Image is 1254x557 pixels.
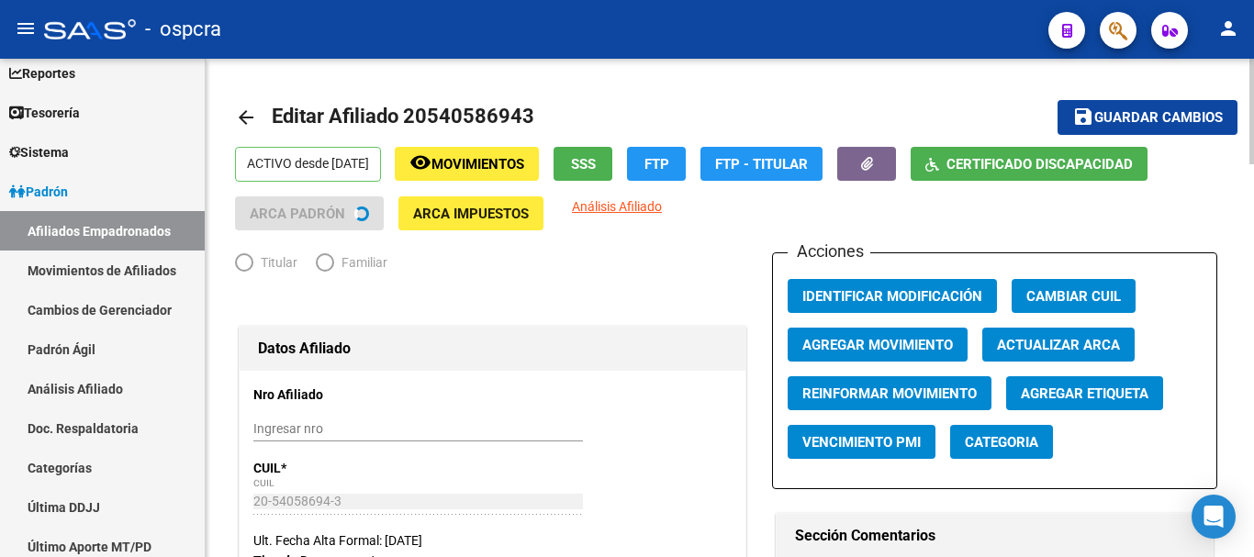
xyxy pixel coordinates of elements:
[15,17,37,39] mat-icon: menu
[250,206,345,222] span: ARCA Padrón
[253,384,397,405] p: Nro Afiliado
[982,328,1135,362] button: Actualizar ARCA
[235,196,384,230] button: ARCA Padrón
[802,288,982,305] span: Identificar Modificación
[9,63,75,84] span: Reportes
[572,199,662,214] span: Análisis Afiliado
[145,9,221,50] span: - ospcra
[950,425,1053,459] button: Categoria
[409,151,431,173] mat-icon: remove_red_eye
[795,521,1194,551] h1: Sección Comentarios
[700,147,823,181] button: FTP - Titular
[1006,376,1163,410] button: Agregar Etiqueta
[1217,17,1239,39] mat-icon: person
[395,147,539,181] button: Movimientos
[253,530,732,551] div: Ult. Fecha Alta Formal: [DATE]
[788,328,968,362] button: Agregar Movimiento
[571,156,596,173] span: SSS
[253,458,397,478] p: CUIL
[715,156,808,173] span: FTP - Titular
[627,147,686,181] button: FTP
[788,376,991,410] button: Reinformar Movimiento
[788,425,935,459] button: Vencimiento PMI
[1021,385,1148,402] span: Agregar Etiqueta
[644,156,669,173] span: FTP
[802,337,953,353] span: Agregar Movimiento
[788,279,997,313] button: Identificar Modificación
[1058,100,1237,134] button: Guardar cambios
[1072,106,1094,128] mat-icon: save
[258,334,727,363] h1: Datos Afiliado
[253,252,297,273] span: Titular
[788,239,870,264] h3: Acciones
[997,337,1120,353] span: Actualizar ARCA
[1012,279,1136,313] button: Cambiar CUIL
[1094,110,1223,127] span: Guardar cambios
[1026,288,1121,305] span: Cambiar CUIL
[1192,495,1236,539] div: Open Intercom Messenger
[413,206,529,222] span: ARCA Impuestos
[9,182,68,202] span: Padrón
[272,105,534,128] span: Editar Afiliado 20540586943
[965,434,1038,451] span: Categoria
[235,106,257,128] mat-icon: arrow_back
[911,147,1148,181] button: Certificado Discapacidad
[946,156,1133,173] span: Certificado Discapacidad
[9,103,80,123] span: Tesorería
[334,252,387,273] span: Familiar
[802,434,921,451] span: Vencimiento PMI
[554,147,612,181] button: SSS
[9,142,69,162] span: Sistema
[802,385,977,402] span: Reinformar Movimiento
[398,196,543,230] button: ARCA Impuestos
[235,147,381,182] p: ACTIVO desde [DATE]
[235,259,406,273] mat-radio-group: Elija una opción
[431,156,524,173] span: Movimientos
